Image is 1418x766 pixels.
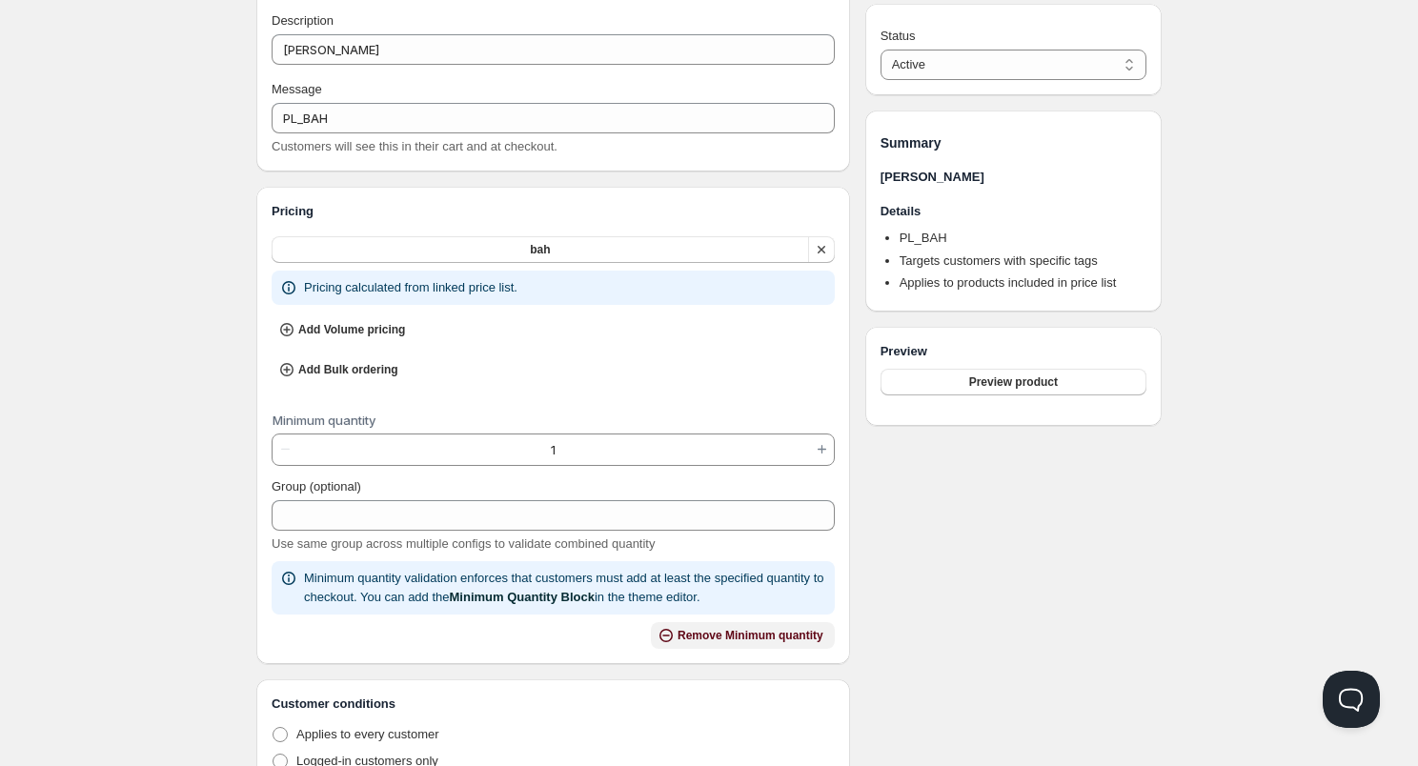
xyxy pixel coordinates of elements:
[298,362,398,377] span: Add Bulk ordering
[881,29,916,43] span: Status
[272,536,656,551] span: Use same group across multiple configs to validate combined quantity
[272,13,334,28] span: Description
[651,622,835,649] button: Remove Minimum quantity
[304,569,827,607] p: Minimum quantity validation enforces that customers must add at least the specified quantity to c...
[900,253,1098,268] span: Targets customers with specific tags
[272,479,361,494] span: Group (optional)
[881,342,1146,361] h3: Preview
[298,322,405,337] span: Add Volume pricing
[900,275,1117,290] span: Applies to products included in price list
[272,34,835,65] input: Private internal description
[530,242,550,257] span: bah
[900,231,947,245] span: PL_BAH
[304,278,517,297] p: Pricing calculated from linked price list.
[296,727,439,741] span: Applies to every customer
[881,133,1146,152] h1: Summary
[678,628,823,643] span: Remove Minimum quantity
[450,590,595,604] a: Minimum Quantity Block
[881,369,1146,395] button: Preview product
[969,374,1058,390] span: Preview product
[273,413,375,428] label: Minimum quantity
[272,82,322,96] span: Message
[1323,671,1380,728] iframe: Help Scout Beacon - Open
[272,356,410,383] button: Add Bulk ordering
[272,139,557,153] span: Customers will see this in their cart and at checkout.
[272,202,835,221] h3: Pricing
[272,695,835,714] h3: Customer conditions
[881,202,1146,221] h3: Details
[272,316,416,343] button: Add Volume pricing
[272,236,809,263] button: bah
[881,168,1146,187] h3: [PERSON_NAME]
